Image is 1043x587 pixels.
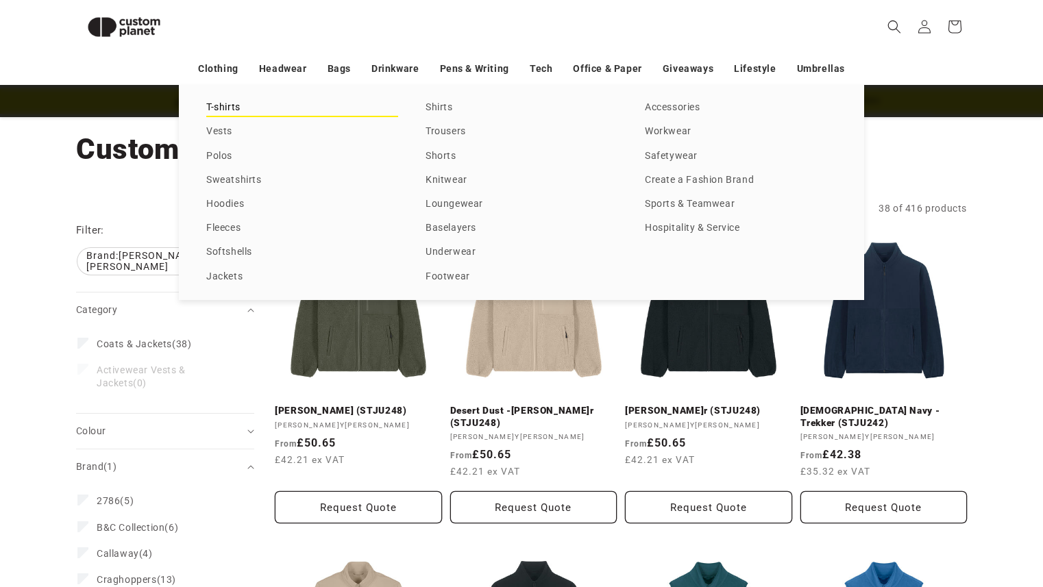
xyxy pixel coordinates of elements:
[663,57,713,81] a: Giveaways
[426,147,617,166] a: Shorts
[206,147,398,166] a: Polos
[97,547,153,560] span: (4)
[645,171,837,190] a: Create a Fashion Brand
[879,12,909,42] summary: Search
[625,491,792,523] button: Request Quote
[371,57,419,81] a: Drinkware
[426,123,617,141] a: Trousers
[275,405,442,417] a: [PERSON_NAME] (STJU248)
[76,449,254,484] summary: Brand (1 selected)
[76,414,254,449] summary: Colour (0 selected)
[645,147,837,166] a: Safetywear
[328,57,351,81] a: Bags
[645,219,837,238] a: Hospitality & Service
[426,99,617,117] a: Shirts
[440,57,509,81] a: Pens & Writing
[800,405,968,429] a: [DEMOGRAPHIC_DATA] Navy - Trekker (STJU242)
[645,123,837,141] a: Workwear
[76,292,254,327] summary: Category (0 selected)
[573,57,641,81] a: Office & Paper
[97,338,191,350] span: (38)
[206,171,398,190] a: Sweatshirts
[530,57,552,81] a: Tech
[426,268,617,286] a: Footwear
[645,195,837,214] a: Sports & Teamwear
[97,548,139,559] span: Callaway
[76,5,172,49] img: Custom Planet
[97,495,120,506] span: 2786
[97,574,157,585] span: Craghoppers
[206,219,398,238] a: Fleeces
[76,304,117,315] span: Category
[206,123,398,141] a: Vests
[206,268,398,286] a: Jackets
[800,491,968,523] button: Request Quote
[97,521,178,534] span: (6)
[808,439,1043,587] iframe: Chat Widget
[206,99,398,117] a: T-shirts
[426,219,617,238] a: Baselayers
[206,243,398,262] a: Softshells
[450,405,617,429] a: Desert Dust -[PERSON_NAME]r (STJU248)
[206,195,398,214] a: Hoodies
[625,405,792,417] a: [PERSON_NAME]r (STJU248)
[97,573,176,586] span: (13)
[426,195,617,214] a: Loungewear
[645,99,837,117] a: Accessories
[76,461,116,472] span: Brand
[103,461,116,472] span: (1)
[97,495,134,507] span: (5)
[275,491,442,523] button: Request Quote
[97,338,172,349] span: Coats & Jackets
[97,522,164,533] span: B&C Collection
[76,425,106,436] span: Colour
[797,57,845,81] a: Umbrellas
[426,171,617,190] a: Knitwear
[450,491,617,523] button: Request Quote
[198,57,238,81] a: Clothing
[259,57,307,81] a: Headwear
[734,57,776,81] a: Lifestyle
[426,243,617,262] a: Underwear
